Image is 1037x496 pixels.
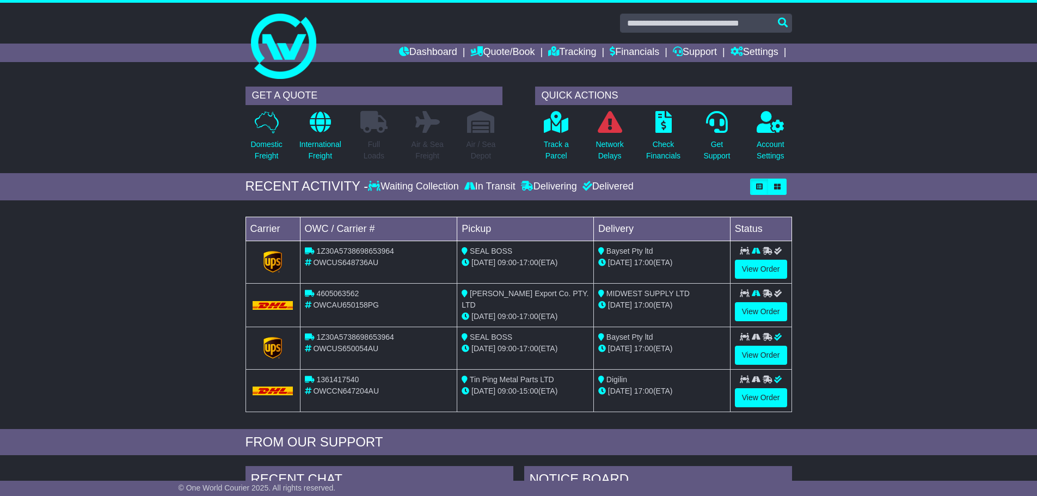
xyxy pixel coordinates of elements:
a: Tracking [548,44,596,62]
img: GetCarrierServiceLogo [263,337,282,359]
p: Account Settings [757,139,784,162]
a: Quote/Book [470,44,535,62]
td: Pickup [457,217,594,241]
span: 09:00 [498,258,517,267]
a: Dashboard [399,44,457,62]
span: 17:00 [634,387,653,395]
span: 4605063562 [316,289,359,298]
a: NetworkDelays [595,111,624,168]
div: FROM OUR SUPPORT [246,434,792,450]
img: DHL.png [253,387,293,395]
p: Network Delays [596,139,623,162]
a: Track aParcel [543,111,569,168]
td: OWC / Carrier # [300,217,457,241]
p: Domestic Freight [250,139,282,162]
span: OWCUS648736AU [313,258,378,267]
span: 17:00 [519,344,538,353]
span: 17:00 [519,312,538,321]
span: Digilin [606,375,627,384]
a: View Order [735,346,787,365]
div: QUICK ACTIONS [535,87,792,105]
span: OWCUS650054AU [313,344,378,353]
div: Waiting Collection [368,181,461,193]
span: SEAL BOSS [470,333,512,341]
div: (ETA) [598,343,726,354]
a: GetSupport [703,111,731,168]
div: RECENT ACTIVITY - [246,179,369,194]
span: © One World Courier 2025. All rights reserved. [179,483,336,492]
div: Delivered [580,181,634,193]
a: Financials [610,44,659,62]
p: International Freight [299,139,341,162]
span: 09:00 [498,387,517,395]
p: Get Support [703,139,730,162]
div: Delivering [518,181,580,193]
td: Status [730,217,791,241]
span: 17:00 [519,258,538,267]
span: [DATE] [471,312,495,321]
img: DHL.png [253,301,293,310]
a: DomesticFreight [250,111,283,168]
span: [DATE] [608,387,632,395]
a: View Order [735,388,787,407]
div: (ETA) [598,299,726,311]
span: 15:00 [519,387,538,395]
span: 17:00 [634,344,653,353]
a: View Order [735,302,787,321]
a: CheckFinancials [646,111,681,168]
span: [PERSON_NAME] Export Co. PTY. LTD [462,289,588,309]
span: [DATE] [471,387,495,395]
span: 09:00 [498,344,517,353]
span: [DATE] [608,301,632,309]
span: MIDWEST SUPPLY LTD [606,289,690,298]
span: Tin Ping Metal Parts LTD [470,375,554,384]
span: 1Z30A5738698653964 [316,247,394,255]
p: Track a Parcel [544,139,569,162]
a: Settings [731,44,778,62]
div: NOTICE BOARD [524,466,792,495]
span: Bayset Pty ltd [606,247,653,255]
span: 1361417540 [316,375,359,384]
a: Support [673,44,717,62]
div: (ETA) [598,257,726,268]
div: - (ETA) [462,385,589,397]
div: RECENT CHAT [246,466,513,495]
span: 17:00 [634,258,653,267]
span: [DATE] [608,258,632,267]
div: GET A QUOTE [246,87,502,105]
span: 09:00 [498,312,517,321]
span: OWCAU650158PG [313,301,379,309]
a: InternationalFreight [299,111,342,168]
div: (ETA) [598,385,726,397]
td: Carrier [246,217,300,241]
span: OWCCN647204AU [313,387,379,395]
div: In Transit [462,181,518,193]
p: Air & Sea Freight [412,139,444,162]
span: [DATE] [608,344,632,353]
span: Bayset Pty ltd [606,333,653,341]
p: Air / Sea Depot [467,139,496,162]
img: GetCarrierServiceLogo [263,251,282,273]
a: AccountSettings [756,111,785,168]
td: Delivery [593,217,730,241]
span: [DATE] [471,258,495,267]
span: 17:00 [634,301,653,309]
div: - (ETA) [462,257,589,268]
a: View Order [735,260,787,279]
span: [DATE] [471,344,495,353]
span: 1Z30A5738698653964 [316,333,394,341]
p: Check Financials [646,139,680,162]
span: SEAL BOSS [470,247,512,255]
p: Full Loads [360,139,388,162]
div: - (ETA) [462,343,589,354]
div: - (ETA) [462,311,589,322]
